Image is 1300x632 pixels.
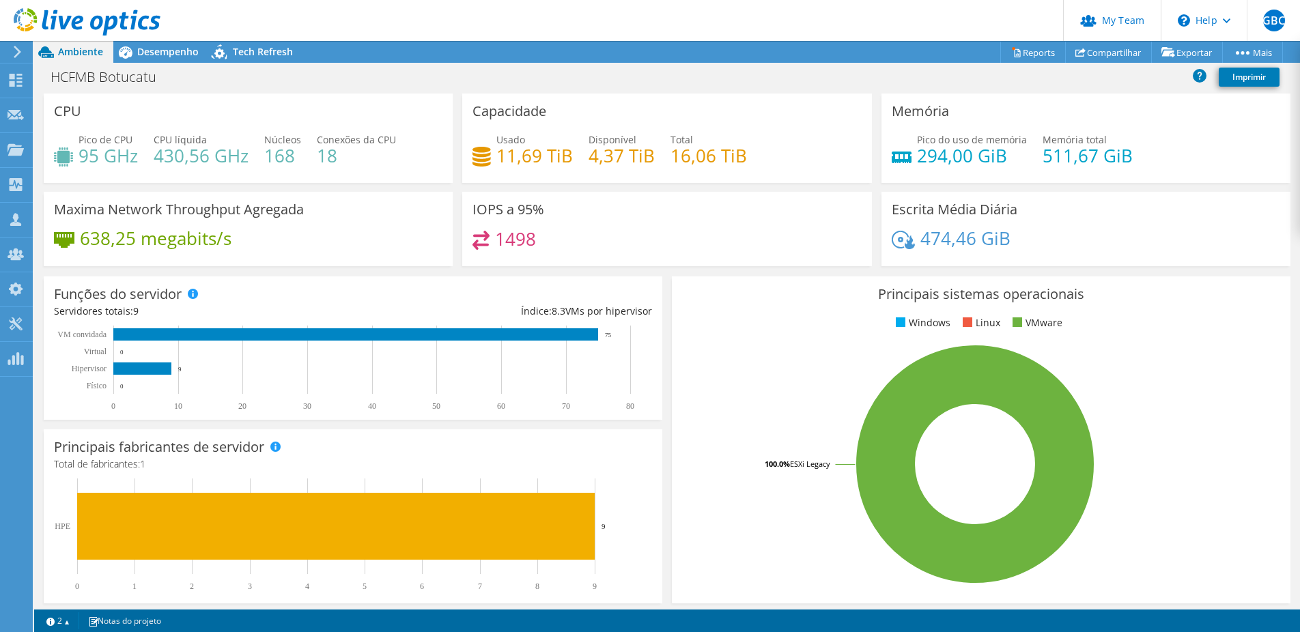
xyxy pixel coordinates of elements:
[133,304,139,317] span: 9
[303,401,311,411] text: 30
[892,202,1017,217] h3: Escrita Média Diária
[79,133,132,146] span: Pico de CPU
[264,133,301,146] span: Núcleos
[120,349,124,356] text: 0
[317,133,396,146] span: Conexões da CPU
[154,133,207,146] span: CPU líquida
[1000,42,1066,63] a: Reports
[54,457,652,472] h4: Total de fabricantes:
[353,304,652,319] div: Índice: VMs por hipervisor
[790,459,830,469] tspan: ESXi Legacy
[605,332,612,339] text: 75
[765,459,790,469] tspan: 100.0%
[1065,42,1152,63] a: Compartilhar
[496,148,573,163] h4: 11,69 TiB
[670,133,693,146] span: Total
[154,148,249,163] h4: 430,56 GHz
[1151,42,1223,63] a: Exportar
[55,521,70,531] text: HPE
[132,581,137,591] text: 1
[1219,68,1280,87] a: Imprimir
[593,581,597,591] text: 9
[317,148,396,163] h4: 18
[87,381,107,390] tspan: Físico
[478,581,482,591] text: 7
[497,401,505,411] text: 60
[79,612,171,629] a: Notas do projeto
[892,104,949,119] h3: Memória
[682,287,1280,302] h3: Principais sistemas operacionais
[917,133,1027,146] span: Pico do uso de memória
[80,231,231,246] h4: 638,25 megabits/s
[57,330,107,339] text: VM convidada
[84,347,107,356] text: Virtual
[140,457,145,470] span: 1
[58,45,103,58] span: Ambiente
[54,287,182,302] h3: Funções do servidor
[368,401,376,411] text: 40
[54,304,353,319] div: Servidores totais:
[111,401,115,411] text: 0
[602,522,606,530] text: 9
[495,231,536,246] h4: 1498
[72,364,107,373] text: Hipervisor
[305,581,309,591] text: 4
[54,202,304,217] h3: Maxima Network Throughput Agregada
[137,45,199,58] span: Desempenho
[920,231,1011,246] h4: 474,46 GiB
[1043,148,1133,163] h4: 511,67 GiB
[472,104,546,119] h3: Capacidade
[233,45,293,58] span: Tech Refresh
[1178,14,1190,27] svg: \n
[79,148,138,163] h4: 95 GHz
[535,581,539,591] text: 8
[589,133,636,146] span: Disponível
[1043,133,1107,146] span: Memória total
[190,581,194,591] text: 2
[1222,42,1283,63] a: Mais
[54,104,81,119] h3: CPU
[420,581,424,591] text: 6
[959,315,1000,330] li: Linux
[37,612,79,629] a: 2
[432,401,440,411] text: 50
[363,581,367,591] text: 5
[670,148,747,163] h4: 16,06 TiB
[44,70,178,85] h1: HCFMB Botucatu
[496,133,525,146] span: Usado
[892,315,950,330] li: Windows
[75,581,79,591] text: 0
[264,148,301,163] h4: 168
[917,148,1027,163] h4: 294,00 GiB
[562,401,570,411] text: 70
[174,401,182,411] text: 10
[472,202,544,217] h3: IOPS a 95%
[238,401,246,411] text: 20
[626,401,634,411] text: 80
[589,148,655,163] h4: 4,37 TiB
[178,366,182,373] text: 9
[120,383,124,390] text: 0
[54,440,264,455] h3: Principais fabricantes de servidor
[248,581,252,591] text: 3
[552,304,565,317] span: 8.3
[1009,315,1062,330] li: VMware
[1263,10,1285,31] span: GBC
